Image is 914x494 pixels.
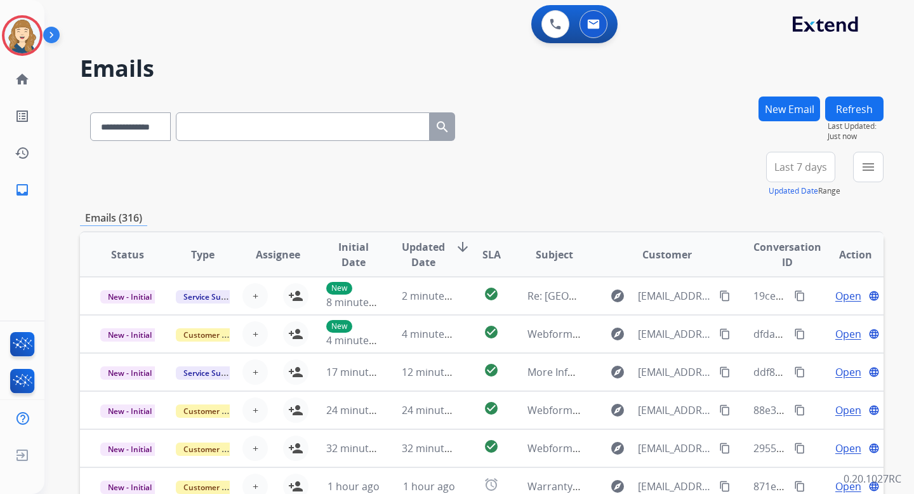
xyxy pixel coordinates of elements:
[527,441,815,455] span: Webform from [EMAIL_ADDRESS][DOMAIN_NAME] on [DATE]
[835,441,861,456] span: Open
[638,403,712,418] span: [EMAIL_ADDRESS][DOMAIN_NAME]
[484,363,499,378] mat-icon: check_circle
[638,441,712,456] span: [EMAIL_ADDRESS][DOMAIN_NAME]
[769,185,840,196] span: Range
[176,404,258,418] span: Customer Support
[861,159,876,175] mat-icon: menu
[868,443,880,454] mat-icon: language
[638,326,712,342] span: [EMAIL_ADDRESS][DOMAIN_NAME]
[176,366,248,380] span: Service Support
[835,479,861,494] span: Open
[719,328,731,340] mat-icon: content_copy
[100,481,159,494] span: New - Initial
[100,328,159,342] span: New - Initial
[828,131,884,142] span: Just now
[326,333,394,347] span: 4 minutes ago
[80,56,884,81] h2: Emails
[288,288,303,304] mat-icon: person_add
[794,290,805,302] mat-icon: content_copy
[794,404,805,416] mat-icon: content_copy
[100,404,159,418] span: New - Initial
[402,365,475,379] span: 12 minutes ago
[774,164,827,170] span: Last 7 days
[484,477,499,492] mat-icon: alarm
[288,403,303,418] mat-icon: person_add
[253,403,258,418] span: +
[455,239,470,255] mat-icon: arrow_downward
[326,282,352,295] p: New
[794,328,805,340] mat-icon: content_copy
[794,366,805,378] mat-icon: content_copy
[100,443,159,456] span: New - Initial
[326,441,400,455] span: 32 minutes ago
[794,443,805,454] mat-icon: content_copy
[638,479,712,494] span: [EMAIL_ADDRESS][DOMAIN_NAME]
[242,436,268,461] button: +
[326,365,400,379] span: 17 minutes ago
[828,121,884,131] span: Last Updated:
[176,290,248,304] span: Service Support
[253,288,258,304] span: +
[638,364,712,380] span: [EMAIL_ADDRESS][DOMAIN_NAME]
[527,365,796,379] span: More Information Needed: 9154908161 [PERSON_NAME]
[242,283,268,309] button: +
[835,326,861,342] span: Open
[176,481,258,494] span: Customer Support
[328,479,380,493] span: 1 hour ago
[638,288,712,304] span: [EMAIL_ADDRESS][DOMAIN_NAME]
[527,403,815,417] span: Webform from [EMAIL_ADDRESS][DOMAIN_NAME] on [DATE]
[868,404,880,416] mat-icon: language
[100,366,159,380] span: New - Initial
[794,481,805,492] mat-icon: content_copy
[253,479,258,494] span: +
[484,439,499,454] mat-icon: check_circle
[835,288,861,304] span: Open
[402,403,475,417] span: 24 minutes ago
[326,403,400,417] span: 24 minutes ago
[527,479,736,493] span: Warranty Claim Info for Invoice #501839270
[253,441,258,456] span: +
[435,119,450,135] mat-icon: search
[527,289,800,303] span: Re: [GEOGRAPHIC_DATA] has been delivered for servicing
[484,401,499,416] mat-icon: check_circle
[402,441,475,455] span: 32 minutes ago
[326,320,352,333] p: New
[868,290,880,302] mat-icon: language
[753,239,821,270] span: Conversation ID
[176,443,258,456] span: Customer Support
[15,182,30,197] mat-icon: inbox
[844,471,901,486] p: 0.20.1027RC
[402,239,445,270] span: Updated Date
[253,364,258,380] span: +
[403,479,455,493] span: 1 hour ago
[484,286,499,302] mat-icon: check_circle
[868,366,880,378] mat-icon: language
[15,109,30,124] mat-icon: list_alt
[610,403,625,418] mat-icon: explore
[176,328,258,342] span: Customer Support
[769,186,818,196] button: Updated Date
[15,145,30,161] mat-icon: history
[719,290,731,302] mat-icon: content_copy
[256,247,300,262] span: Assignee
[536,247,573,262] span: Subject
[80,210,147,226] p: Emails (316)
[610,479,625,494] mat-icon: explore
[484,324,499,340] mat-icon: check_circle
[288,364,303,380] mat-icon: person_add
[527,327,815,341] span: Webform from [EMAIL_ADDRESS][DOMAIN_NAME] on [DATE]
[766,152,835,182] button: Last 7 days
[288,441,303,456] mat-icon: person_add
[402,327,470,341] span: 4 minutes ago
[610,326,625,342] mat-icon: explore
[482,247,501,262] span: SLA
[288,326,303,342] mat-icon: person_add
[242,321,268,347] button: +
[868,481,880,492] mat-icon: language
[719,404,731,416] mat-icon: content_copy
[719,481,731,492] mat-icon: content_copy
[642,247,692,262] span: Customer
[326,239,381,270] span: Initial Date
[100,290,159,304] span: New - Initial
[868,328,880,340] mat-icon: language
